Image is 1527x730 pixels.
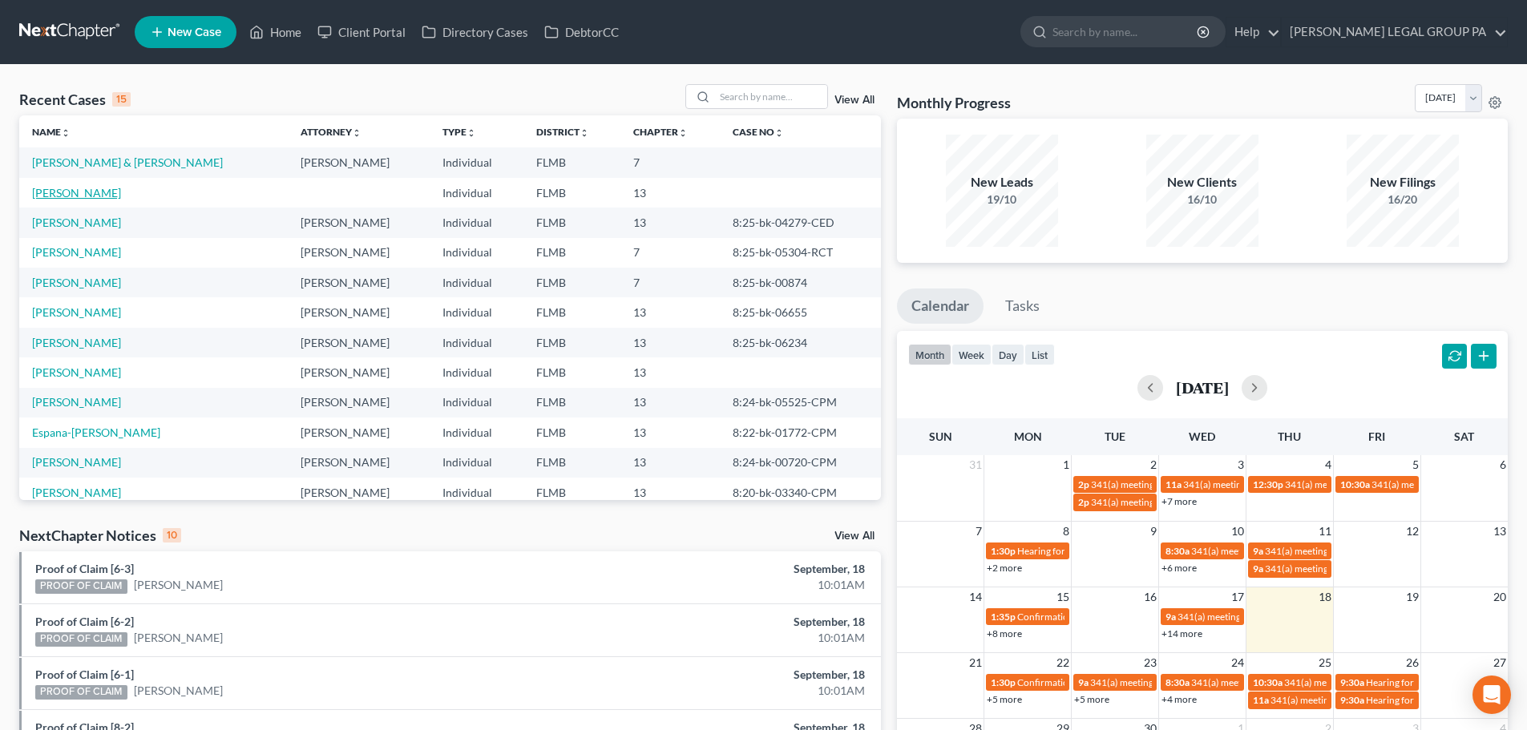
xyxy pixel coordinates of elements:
[1317,653,1333,672] span: 25
[1091,478,1331,490] span: 341(a) meeting for [PERSON_NAME] & [PERSON_NAME]
[715,85,827,108] input: Search by name...
[112,92,131,107] div: 15
[1226,18,1280,46] a: Help
[1323,455,1333,474] span: 4
[1454,430,1474,443] span: Sat
[32,336,121,349] a: [PERSON_NAME]
[774,128,784,138] i: unfold_more
[1347,192,1459,208] div: 16/20
[1253,563,1263,575] span: 9a
[1142,587,1158,607] span: 16
[1017,676,1284,688] span: Confirmation hearing for [PERSON_NAME] & [PERSON_NAME]
[946,173,1058,192] div: New Leads
[620,268,720,297] td: 7
[168,26,221,38] span: New Case
[19,90,131,109] div: Recent Cases
[1078,478,1089,490] span: 2p
[987,562,1022,574] a: +2 more
[1404,522,1420,541] span: 12
[599,561,865,577] div: September, 18
[946,192,1058,208] div: 19/10
[1183,478,1423,490] span: 341(a) meeting for [PERSON_NAME] & [PERSON_NAME]
[1285,478,1440,490] span: 341(a) meeting for [PERSON_NAME]
[1472,676,1511,714] div: Open Intercom Messenger
[523,388,621,417] td: FLMB
[599,577,865,593] div: 10:01AM
[1492,522,1508,541] span: 13
[951,344,992,365] button: week
[1236,455,1246,474] span: 3
[288,268,430,297] td: [PERSON_NAME]
[523,448,621,478] td: FLMB
[1340,676,1364,688] span: 9:30a
[288,478,430,507] td: [PERSON_NAME]
[430,238,523,268] td: Individual
[1142,653,1158,672] span: 23
[523,147,621,177] td: FLMB
[1404,653,1420,672] span: 26
[720,297,881,327] td: 8:25-bk-06655
[968,455,984,474] span: 31
[309,18,414,46] a: Client Portal
[720,238,881,268] td: 8:25-bk-05304-RCT
[1178,611,1417,623] span: 341(a) meeting for [PERSON_NAME] & [PERSON_NAME]
[1340,694,1364,706] span: 9:30a
[733,126,784,138] a: Case Nounfold_more
[523,238,621,268] td: FLMB
[1340,478,1370,490] span: 10:30a
[430,448,523,478] td: Individual
[929,430,952,443] span: Sun
[620,297,720,327] td: 13
[19,526,181,545] div: NextChapter Notices
[1055,653,1071,672] span: 22
[1161,495,1197,507] a: +7 more
[523,268,621,297] td: FLMB
[1368,430,1385,443] span: Fri
[1189,430,1215,443] span: Wed
[523,357,621,387] td: FLMB
[32,305,121,319] a: [PERSON_NAME]
[991,676,1016,688] span: 1:30p
[987,693,1022,705] a: +5 more
[1191,676,1346,688] span: 341(a) meeting for [PERSON_NAME]
[991,611,1016,623] span: 1:35p
[1317,587,1333,607] span: 18
[987,627,1022,639] a: +8 more
[430,297,523,327] td: Individual
[163,528,181,542] div: 10
[1371,478,1526,490] span: 341(a) meeting for [PERSON_NAME]
[1230,587,1246,607] span: 17
[35,562,134,575] a: Proof of Claim [6-3]
[523,208,621,237] td: FLMB
[32,245,121,259] a: [PERSON_NAME]
[288,147,430,177] td: [PERSON_NAME]
[974,522,984,541] span: 7
[897,288,984,324] a: Calendar
[720,417,881,447] td: 8:22-bk-01772-CPM
[580,128,589,138] i: unfold_more
[1176,379,1229,396] h2: [DATE]
[301,126,362,138] a: Attorneyunfold_more
[536,18,627,46] a: DebtorCC
[32,126,71,138] a: Nameunfold_more
[430,328,523,357] td: Individual
[720,478,881,507] td: 8:20-bk-03340-CPM
[720,448,881,478] td: 8:24-bk-00720-CPM
[288,417,430,447] td: [PERSON_NAME]
[620,357,720,387] td: 13
[1091,496,1331,508] span: 341(a) meeting for [PERSON_NAME] & [PERSON_NAME]
[620,478,720,507] td: 13
[430,147,523,177] td: Individual
[32,395,121,409] a: [PERSON_NAME]
[35,615,134,628] a: Proof of Claim [6-2]
[1078,496,1089,508] span: 2p
[32,155,223,169] a: [PERSON_NAME] & [PERSON_NAME]
[430,208,523,237] td: Individual
[288,357,430,387] td: [PERSON_NAME]
[430,388,523,417] td: Individual
[1165,545,1190,557] span: 8:30a
[134,577,223,593] a: [PERSON_NAME]
[1161,627,1202,639] a: +14 more
[908,344,951,365] button: month
[523,297,621,327] td: FLMB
